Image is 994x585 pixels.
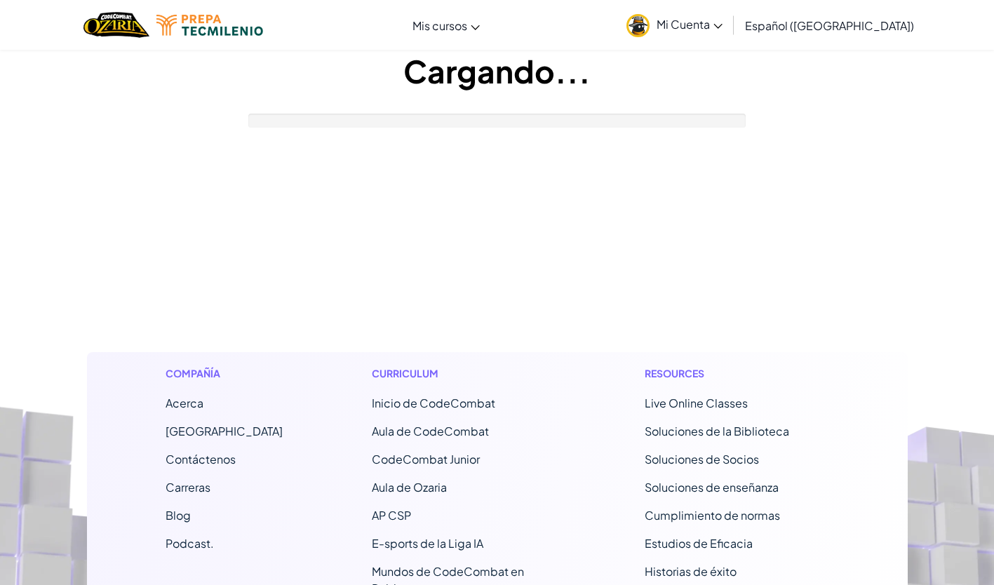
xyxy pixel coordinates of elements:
[83,11,149,39] a: Ozaria by CodeCombat logo
[738,6,921,44] a: Español ([GEOGRAPHIC_DATA])
[166,366,283,381] h1: Compañía
[372,480,447,495] a: Aula de Ozaria
[745,18,914,33] span: Español ([GEOGRAPHIC_DATA])
[645,508,780,523] a: Cumplimiento de normas
[645,396,748,410] a: Live Online Classes
[372,452,480,466] a: CodeCombat Junior
[645,424,789,438] a: Soluciones de la Biblioteca
[372,366,556,381] h1: Curriculum
[645,366,829,381] h1: Resources
[372,396,495,410] span: Inicio de CodeCombat
[166,536,214,551] a: Podcast.
[645,564,737,579] a: Historias de éxito
[166,508,191,523] a: Blog
[645,480,779,495] a: Soluciones de enseñanza
[372,424,489,438] a: Aula de CodeCombat
[412,18,467,33] span: Mis cursos
[626,14,650,37] img: avatar
[372,508,411,523] a: AP CSP
[83,11,149,39] img: Home
[156,15,263,36] img: Tecmilenio logo
[166,396,203,410] a: Acerca
[657,17,723,32] span: Mi Cuenta
[166,480,210,495] a: Carreras
[166,452,236,466] span: Contáctenos
[645,452,759,466] a: Soluciones de Socios
[645,536,753,551] a: Estudios de Eficacia
[619,3,730,47] a: Mi Cuenta
[405,6,487,44] a: Mis cursos
[372,536,483,551] a: E-sports de la Liga IA
[166,424,283,438] a: [GEOGRAPHIC_DATA]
